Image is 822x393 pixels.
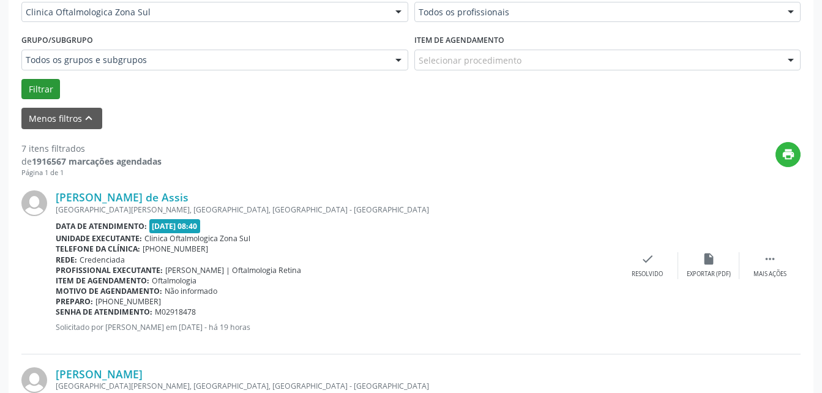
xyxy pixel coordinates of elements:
[763,252,777,266] i: 
[56,221,147,231] b: Data de atendimento:
[26,54,383,66] span: Todos os grupos e subgrupos
[56,307,152,317] b: Senha de atendimento:
[56,322,617,332] p: Solicitado por [PERSON_NAME] em [DATE] - há 19 horas
[149,219,201,233] span: [DATE] 08:40
[21,367,47,393] img: img
[56,275,149,286] b: Item de agendamento:
[56,204,617,215] div: [GEOGRAPHIC_DATA][PERSON_NAME], [GEOGRAPHIC_DATA], [GEOGRAPHIC_DATA] - [GEOGRAPHIC_DATA]
[165,286,217,296] span: Não informado
[32,155,162,167] strong: 1916567 marcações agendadas
[632,270,663,279] div: Resolvido
[56,286,162,296] b: Motivo de agendamento:
[21,79,60,100] button: Filtrar
[80,255,125,265] span: Credenciada
[782,148,795,161] i: print
[56,381,617,391] div: [GEOGRAPHIC_DATA][PERSON_NAME], [GEOGRAPHIC_DATA], [GEOGRAPHIC_DATA] - [GEOGRAPHIC_DATA]
[165,265,301,275] span: [PERSON_NAME] | Oftalmologia Retina
[21,168,162,178] div: Página 1 de 1
[144,233,250,244] span: Clinica Oftalmologica Zona Sul
[26,6,383,18] span: Clinica Oftalmologica Zona Sul
[56,244,140,254] b: Telefone da clínica:
[155,307,196,317] span: M02918478
[56,190,189,204] a: [PERSON_NAME] de Assis
[56,265,163,275] b: Profissional executante:
[21,190,47,216] img: img
[21,155,162,168] div: de
[56,233,142,244] b: Unidade executante:
[419,6,776,18] span: Todos os profissionais
[687,270,731,279] div: Exportar (PDF)
[56,255,77,265] b: Rede:
[21,108,102,129] button: Menos filtroskeyboard_arrow_up
[21,31,93,50] label: Grupo/Subgrupo
[21,142,162,155] div: 7 itens filtrados
[753,270,787,279] div: Mais ações
[152,275,196,286] span: Oftalmologia
[641,252,654,266] i: check
[702,252,716,266] i: insert_drive_file
[82,111,95,125] i: keyboard_arrow_up
[414,31,504,50] label: Item de agendamento
[56,296,93,307] b: Preparo:
[775,142,801,167] button: print
[143,244,208,254] span: [PHONE_NUMBER]
[56,367,143,381] a: [PERSON_NAME]
[419,54,521,67] span: Selecionar procedimento
[95,296,161,307] span: [PHONE_NUMBER]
